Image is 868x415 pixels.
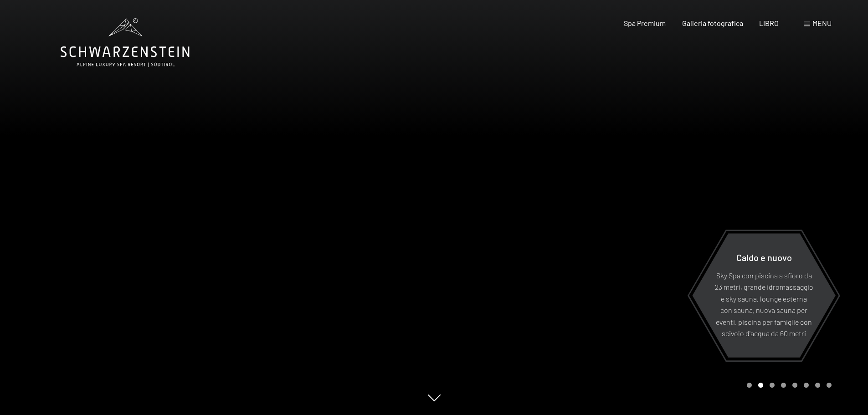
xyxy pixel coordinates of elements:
[827,383,832,388] div: Pagina 8 della giostra
[781,383,786,388] div: Pagina 4 del carosello
[770,383,775,388] div: Pagina 3 della giostra
[804,383,809,388] div: Pagina 6 della giostra
[759,19,779,27] a: LIBRO
[815,383,820,388] div: Carosello Pagina 7
[715,271,813,338] font: Sky Spa con piscina a sfioro da 23 metri, grande idromassaggio e sky sauna, lounge esterna con sa...
[758,383,763,388] div: Carousel Page 2 (Current Slide)
[792,383,797,388] div: Pagina 5 della giostra
[747,383,752,388] div: Carousel Page 1
[682,19,743,27] a: Galleria fotografica
[736,251,792,262] font: Caldo e nuovo
[812,19,832,27] font: menu
[692,233,836,358] a: Caldo e nuovo Sky Spa con piscina a sfioro da 23 metri, grande idromassaggio e sky sauna, lounge ...
[744,383,832,388] div: Paginazione carosello
[624,19,666,27] a: Spa Premium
